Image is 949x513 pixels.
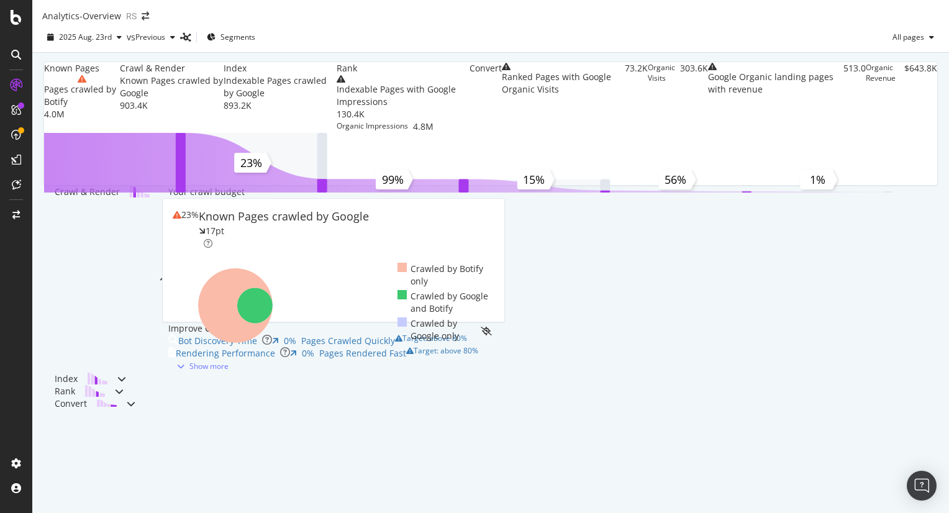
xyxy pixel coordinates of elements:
div: Google Organic landing pages with revenue [708,71,843,96]
img: block-icon [88,373,107,384]
button: Show more [168,360,232,372]
div: 130.4K [337,108,470,120]
button: Previous [135,27,180,47]
div: 4.8M [413,120,434,133]
div: Indexable Pages crawled by Google [224,75,337,99]
div: Rank [337,62,357,75]
div: 73.2K [625,62,648,133]
div: Known Pages [44,62,99,75]
div: 303.6K [680,62,708,133]
div: Analytics - Overview [42,10,121,22]
div: Indexable Pages with Google Impressions [337,83,470,108]
div: Improve Crawl Budget [168,322,499,335]
button: All pages [892,27,939,47]
div: Known Pages crawled by Google [199,209,369,225]
div: 893.2K [224,99,337,112]
div: Organic Visits [648,62,675,133]
div: Crawl & Render [55,186,120,373]
div: $643.8K [904,62,937,133]
div: Crawled by Google and Botify [397,290,494,315]
span: All pages [892,32,924,42]
div: Ranked Pages with Google Organic Visits [502,71,625,96]
div: Convert [470,62,502,75]
div: Crawled by Botify only [397,263,494,288]
div: 4.0M [44,108,120,120]
span: 2025 Aug. 23rd [59,32,112,42]
img: block-icon [85,385,105,397]
div: Organic Revenue [866,62,899,133]
div: Organic Impressions [337,120,408,133]
text: 99% [382,172,404,187]
div: 23% [181,209,199,250]
div: Convert [55,397,87,410]
div: RS [126,10,137,22]
div: Crawled by Google only [397,317,478,342]
a: Rendering Performance0%Pages Rendered Fastwarning label [168,347,499,360]
img: block-icon [97,397,117,409]
text: 15% [524,172,545,187]
div: Known Pages crawled by Google [120,75,224,99]
div: Index [224,62,247,75]
div: Open Intercom Messenger [907,471,937,501]
div: Rank [55,385,75,397]
button: Segments [202,27,260,47]
div: Show more [189,361,229,371]
div: Crawl & Render [120,62,185,75]
div: Pages crawled by Botify [44,83,120,108]
button: 2025 Aug. 23rd [42,27,127,47]
a: Bot Discovery Time0%Pages Crawled Quicklywarning label [168,335,499,347]
span: vs [127,31,135,43]
div: 17pt [206,225,224,237]
text: 56% [665,172,686,187]
div: 903.4K [120,99,224,112]
div: 513.0 [843,62,866,133]
text: 1% [810,172,825,187]
text: 23% [240,155,262,170]
div: Index [55,373,78,385]
div: arrow-right-arrow-left [142,12,149,20]
span: Segments [220,32,255,42]
span: Previous [135,32,165,42]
